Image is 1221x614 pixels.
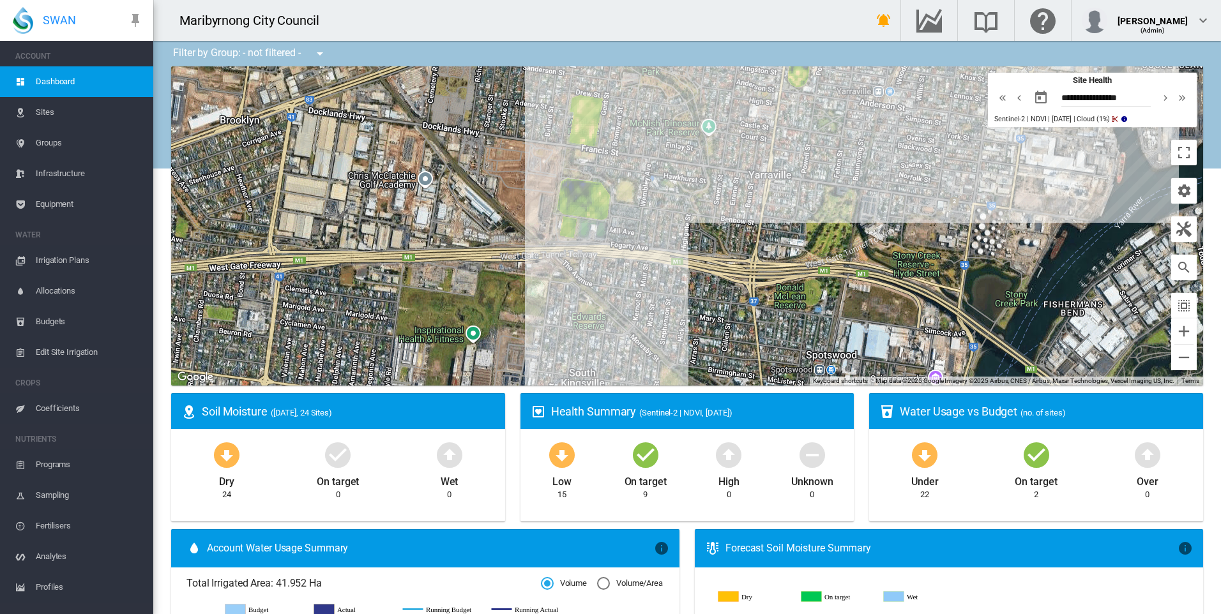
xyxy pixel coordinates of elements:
g: Dry [718,591,791,603]
md-icon: icon-checkbox-marked-circle [630,439,661,470]
md-icon: icon-chevron-right [1158,90,1172,105]
div: On target [317,470,359,489]
md-icon: icon-minus-circle [797,439,828,470]
div: Under [911,470,939,489]
span: Fertilisers [36,511,143,541]
md-icon: icon-cup-water [879,404,895,419]
span: Account Water Usage Summary [207,541,654,555]
md-icon: icon-select-all [1176,298,1192,313]
button: icon-magnify [1171,255,1197,280]
md-radio-button: Volume/Area [597,578,663,590]
button: icon-cog [1171,178,1197,204]
md-icon: icon-content-cut [1110,114,1119,124]
md-icon: icon-arrow-down-bold-circle [211,439,242,470]
md-icon: icon-chevron-double-right [1175,90,1189,105]
md-icon: icon-bell-ring [876,13,891,28]
button: Keyboard shortcuts [813,377,868,386]
div: 0 [336,489,340,500]
md-icon: icon-arrow-down-bold-circle [547,439,577,470]
div: 0 [810,489,814,500]
span: (Sentinel-2 | NDVI, [DATE]) [639,408,732,417]
g: Wet [884,591,957,603]
div: [PERSON_NAME] [1118,10,1188,22]
div: 15 [557,489,566,500]
span: (Admin) [1141,27,1165,34]
div: Over [1137,470,1158,489]
md-icon: Search the knowledge base [971,13,1001,28]
div: Soil Moisture [202,403,495,419]
span: Site Health [1073,75,1112,85]
button: icon-chevron-left [1011,90,1028,105]
button: Zoom in [1171,318,1197,344]
span: Edit Site Irrigation [36,337,143,368]
button: icon-chevron-double-right [1174,90,1190,105]
g: On target [801,591,874,603]
button: icon-chevron-double-left [994,90,1011,105]
div: Water Usage vs Budget [900,403,1193,419]
button: icon-select-all [1171,293,1197,318]
span: Infrastructure [36,158,143,189]
div: Wet [441,470,459,489]
img: SWAN-Landscape-Logo-Colour-drop.png [13,7,33,34]
md-icon: icon-arrow-up-bold-circle [1132,439,1163,470]
div: Maribyrnong City Council [179,11,331,29]
div: On target [625,470,667,489]
span: Sites [36,97,143,128]
md-icon: icon-cog [1176,183,1192,198]
div: Filter by Group: - not filtered - [163,41,337,66]
div: Forecast Soil Moisture Summary [725,541,1178,555]
span: ([DATE], 24 Sites) [271,408,332,417]
md-icon: icon-information [654,541,669,556]
button: md-calendar [1028,85,1054,110]
span: Analytes [36,541,143,572]
md-icon: icon-magnify [1176,260,1192,275]
md-radio-button: Volume [541,578,587,590]
span: CROPS [15,373,143,393]
span: Irrigation Plans [36,245,143,276]
div: 22 [920,489,929,500]
span: WATER [15,225,143,245]
md-icon: icon-arrow-down-bold-circle [909,439,940,470]
md-icon: icon-chevron-left [1012,90,1026,105]
div: Low [552,470,572,489]
div: Unknown [791,470,833,489]
span: Coefficients [36,393,143,424]
span: Allocations [36,276,143,306]
div: 2 [1034,489,1038,500]
span: NUTRIENTS [15,429,143,449]
span: Budgets [36,306,143,337]
div: 0 [447,489,451,500]
span: Groups [36,128,143,158]
div: 9 [643,489,648,500]
span: SWAN [43,12,76,28]
button: icon-bell-ring [871,8,897,33]
img: Google [174,369,216,386]
md-icon: icon-pin [128,13,143,28]
div: Health Summary [551,403,844,419]
md-icon: icon-chevron-down [1195,13,1211,28]
div: 0 [1145,489,1149,500]
a: Terms [1181,377,1199,384]
md-icon: icon-information [1119,114,1129,124]
span: ACCOUNT [15,46,143,66]
button: icon-menu-down [307,41,333,66]
md-icon: icon-water [186,541,202,556]
div: On target [1015,470,1057,489]
span: Map data ©2025 Google Imagery ©2025 Airbus, CNES / Airbus, Maxar Technologies, Vexcel Imaging US,... [876,377,1174,384]
md-icon: icon-checkbox-marked-circle [1021,439,1052,470]
md-icon: icon-heart-box-outline [531,404,546,419]
div: 0 [727,489,731,500]
span: Programs [36,449,143,480]
span: (no. of sites) [1020,408,1066,417]
div: High [718,470,739,489]
md-icon: icon-arrow-up-bold-circle [434,439,465,470]
span: Sentinel-2 | NDVI | [DATE] | Cloud (1%) [994,115,1110,123]
md-icon: icon-information [1178,541,1193,556]
md-icon: icon-arrow-up-bold-circle [713,439,744,470]
div: 24 [222,489,231,500]
span: Equipment [36,189,143,220]
md-icon: icon-checkbox-marked-circle [322,439,353,470]
span: Sampling [36,480,143,511]
span: Dashboard [36,66,143,97]
span: Total Irrigated Area: 41.952 Ha [186,576,541,590]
